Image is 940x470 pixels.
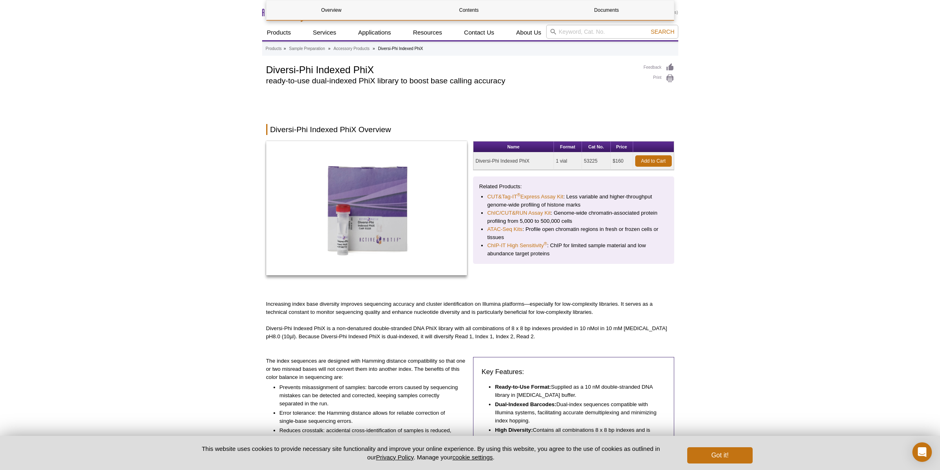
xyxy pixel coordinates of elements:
[912,442,932,462] div: Open Intercom Messenger
[495,401,556,407] strong: Dual-Indexed Barcodes:
[266,63,636,75] h1: Diversi-Phi Indexed PhiX
[353,25,396,40] a: Applications
[262,25,296,40] a: Products
[378,46,423,51] li: Diversi-Phi Indexed PhiX
[487,225,523,233] a: ATAC-Seq Kits
[495,426,658,450] li: Contains all combinations 8 x 8 bp indexes and is free of adapter dimers, making it suitable for ...
[546,25,678,39] input: Keyword, Cat. No.
[266,124,674,135] h2: Diversi-Phi Indexed PhiX Overview
[280,426,459,443] li: Reduces crosstalk: accidental cross-identification of samples is reduced, improving data quality.
[404,0,534,20] a: Contents
[687,447,752,463] button: Got it!
[487,225,660,242] li: : Profile open chromatin regions in fresh or frozen cells or tissues
[408,25,447,40] a: Resources
[284,46,286,51] li: »
[644,63,674,72] a: Feedback
[517,192,520,197] sup: ®
[479,183,668,191] p: Related Products:
[582,141,611,152] th: Cat No.
[266,45,282,52] a: Products
[644,74,674,83] a: Print
[308,25,341,40] a: Services
[373,46,375,51] li: »
[611,152,633,170] td: $160
[495,384,551,390] strong: Ready-to-Use Format:
[495,383,658,399] li: Supplied as a 10 nM double-stranded DNA library in [MEDICAL_DATA] buffer.
[266,324,674,341] p: Diversi-Phi Indexed PhiX is a non-denatured double-stranded DNA PhiX library with all combination...
[487,242,547,250] a: ChIP-IT High Sensitivity®
[487,193,563,201] a: CUT&Tag-IT®Express Assay Kit
[495,400,658,425] li: Dual-index sequences compatible with Illumina systems, facilitating accurate demultiplexing and m...
[266,300,674,316] p: Increasing index base diversity improves sequencing accuracy and cluster identification on Illumi...
[651,28,674,35] span: Search
[473,141,554,152] th: Name
[487,209,551,217] a: ChIC/CUT&RUN Assay Kit
[487,209,660,225] li: : Genome-wide chromatin-associated protein profiling from 5,000 to 500,000 cells
[554,152,582,170] td: 1 vial
[554,141,582,152] th: Format
[473,152,554,170] td: Diversi-Phi Indexed PhiX
[487,242,660,258] li: : ChIP for limited sample material and low abundance target proteins
[459,25,499,40] a: Contact Us
[266,77,636,85] h2: ready-to-use dual-indexed PhiX library to boost base calling accuracy
[280,409,459,425] li: Error tolerance: the Hamming distance allows for reliable correction of single-base sequencing er...
[188,444,674,461] p: This website uses cookies to provide necessary site functionality and improve your online experie...
[328,46,330,51] li: »
[611,141,633,152] th: Price
[482,367,666,377] h3: Key Features:
[376,454,413,461] a: Privacy Policy
[267,0,396,20] a: Overview
[648,28,677,35] button: Search
[280,383,459,408] li: Prevents misassignment of samples: barcode errors caused by sequencing mistakes can be detected a...
[495,427,533,433] strong: High Diversity:
[289,45,325,52] a: Sample Preparation
[266,357,467,381] p: The index sequences are designed with Hamming distance compatibility so that one or two misread b...
[487,193,660,209] li: : Less variable and higher-throughput genome-wide profiling of histone marks
[266,141,467,275] img: Diversi-Phi Indexed PhiX
[452,454,493,461] button: cookie settings
[542,0,671,20] a: Documents
[544,241,547,246] sup: ®
[582,152,611,170] td: 53225
[635,155,672,167] a: Add to Cart
[511,25,546,40] a: About Us
[334,45,369,52] a: Accessory Products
